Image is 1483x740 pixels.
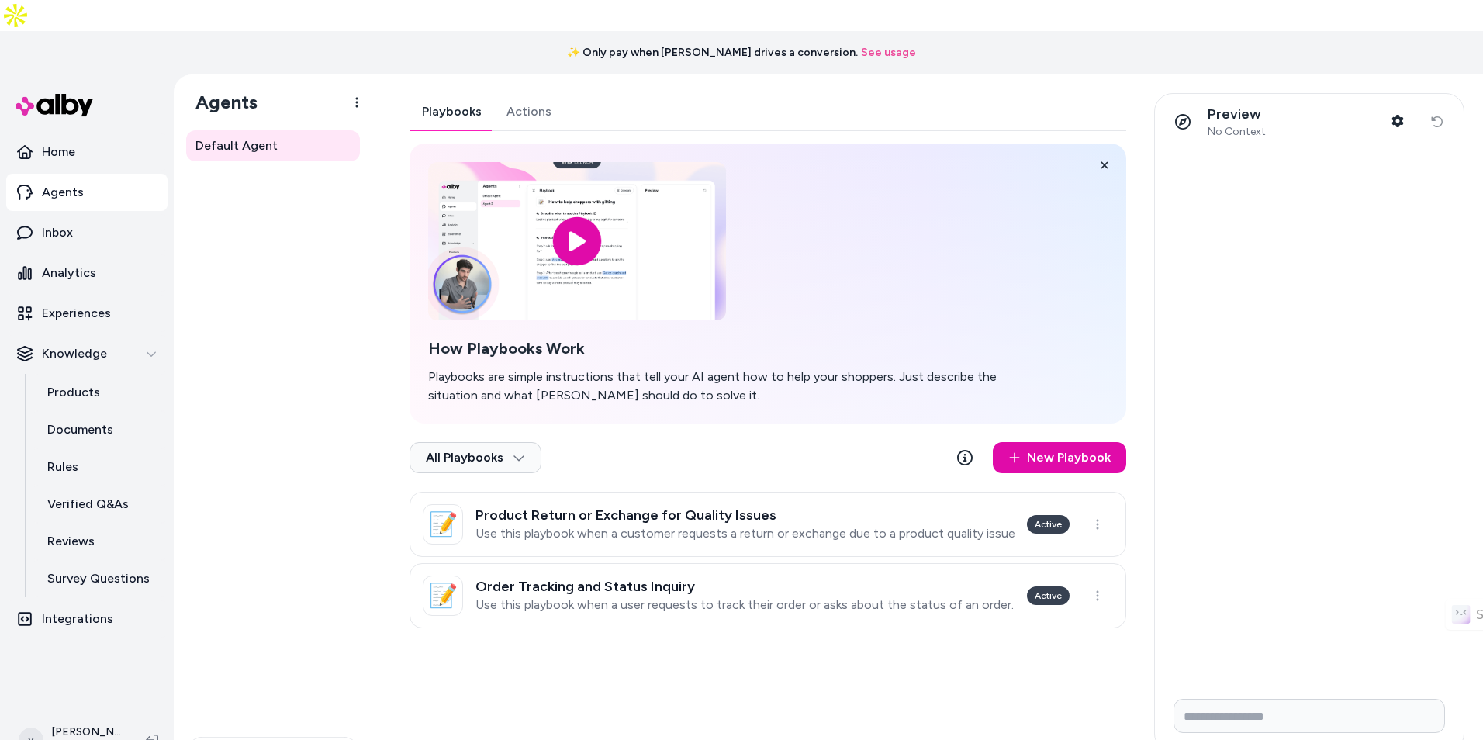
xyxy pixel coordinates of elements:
a: Experiences [6,295,168,332]
button: Knowledge [6,335,168,372]
a: Reviews [32,523,168,560]
a: Integrations [6,600,168,638]
a: Inbox [6,214,168,251]
p: Use this playbook when a user requests to track their order or asks about the status of an order. [475,597,1014,613]
p: [PERSON_NAME] [51,724,121,740]
button: Playbooks [410,93,494,130]
a: Products [32,374,168,411]
p: Playbooks are simple instructions that tell your AI agent how to help your shoppers. Just describ... [428,368,1024,405]
span: All Playbooks [426,450,525,465]
a: Documents [32,411,168,448]
span: ✨ Only pay when [PERSON_NAME] drives a conversion. [567,45,858,61]
a: Home [6,133,168,171]
div: Active [1027,586,1070,605]
a: New Playbook [993,442,1126,473]
span: No Context [1208,125,1266,139]
a: 📝Product Return or Exchange for Quality IssuesUse this playbook when a customer requests a return... [410,492,1126,557]
p: Survey Questions [47,569,150,588]
p: Integrations [42,610,113,628]
p: Analytics [42,264,96,282]
p: Agents [42,183,84,202]
p: Rules [47,458,78,476]
p: Products [47,383,100,402]
p: Knowledge [42,344,107,363]
div: 📝 [423,576,463,616]
a: Analytics [6,254,168,292]
input: Write your prompt here [1174,699,1445,733]
p: Experiences [42,304,111,323]
div: 📝 [423,504,463,545]
h3: Order Tracking and Status Inquiry [475,579,1014,594]
img: alby Logo [16,94,93,116]
a: Survey Questions [32,560,168,597]
div: Active [1027,515,1070,534]
h1: Agents [183,91,258,114]
a: Verified Q&As [32,486,168,523]
p: Inbox [42,223,73,242]
p: Home [42,143,75,161]
button: All Playbooks [410,442,541,473]
h2: How Playbooks Work [428,339,1024,358]
span: Default Agent [195,137,278,155]
p: Documents [47,420,113,439]
a: See usage [861,45,916,61]
p: Preview [1208,105,1266,123]
h3: Product Return or Exchange for Quality Issues [475,507,1015,523]
a: 📝Order Tracking and Status InquiryUse this playbook when a user requests to track their order or ... [410,563,1126,628]
button: Actions [494,93,564,130]
a: Agents [6,174,168,211]
p: Use this playbook when a customer requests a return or exchange due to a product quality issue. [475,526,1015,541]
p: Reviews [47,532,95,551]
a: Default Agent [186,130,360,161]
p: Verified Q&As [47,495,129,514]
a: Rules [32,448,168,486]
